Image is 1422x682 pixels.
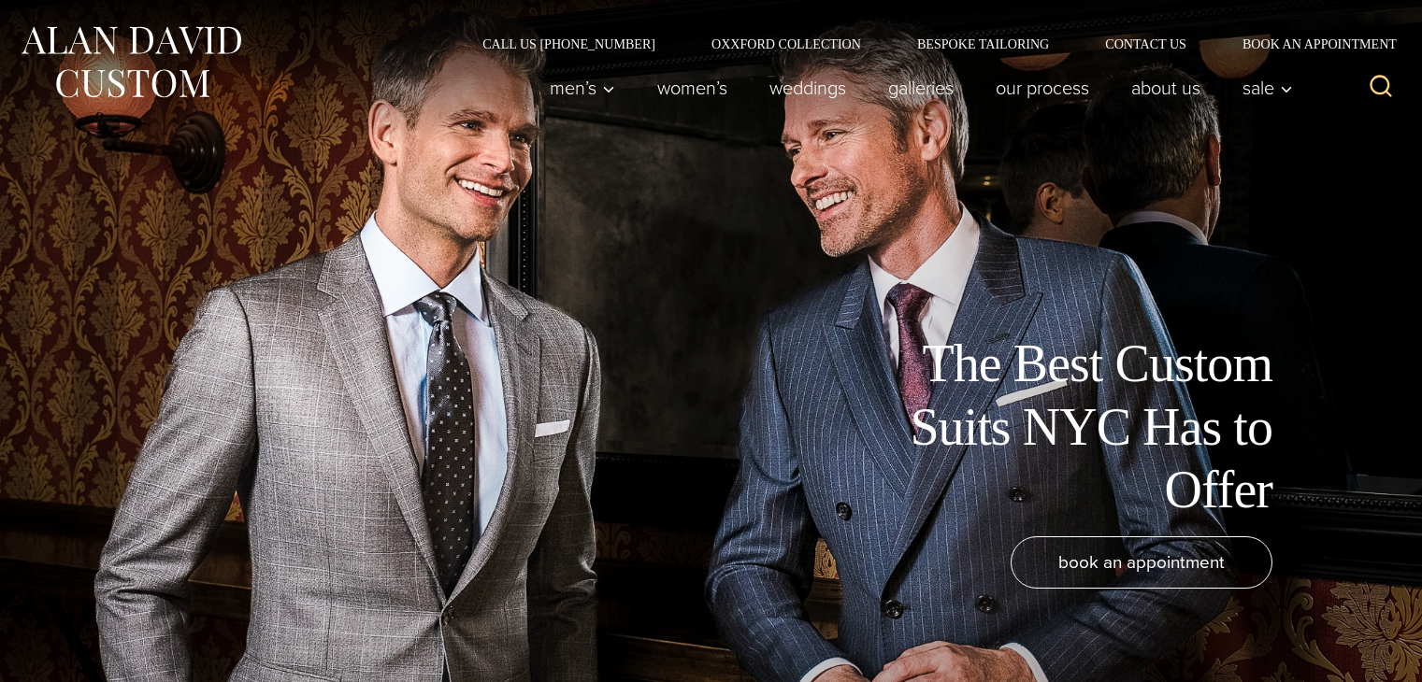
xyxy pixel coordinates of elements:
[19,21,243,104] img: Alan David Custom
[852,333,1272,521] h1: The Best Custom Suits NYC Has to Offer
[454,37,1403,50] nav: Secondary Navigation
[1058,548,1225,575] span: book an appointment
[975,69,1111,107] a: Our Process
[868,69,975,107] a: Galleries
[1358,65,1403,110] button: View Search Form
[529,69,1303,107] nav: Primary Navigation
[637,69,749,107] a: Women’s
[749,69,868,107] a: weddings
[889,37,1077,50] a: Bespoke Tailoring
[1111,69,1222,107] a: About Us
[454,37,683,50] a: Call Us [PHONE_NUMBER]
[683,37,889,50] a: Oxxford Collection
[1011,536,1272,589] a: book an appointment
[1214,37,1403,50] a: Book an Appointment
[550,78,615,97] span: Men’s
[1077,37,1214,50] a: Contact Us
[1242,78,1293,97] span: Sale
